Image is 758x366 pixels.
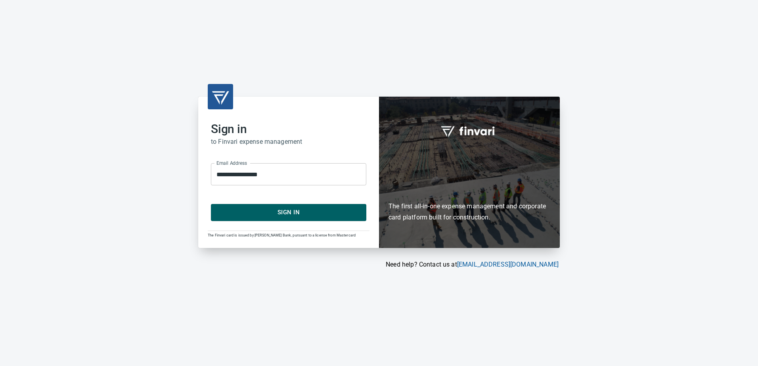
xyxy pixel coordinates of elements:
p: Need help? Contact us at [198,260,559,269]
h6: The first all-in-one expense management and corporate card platform built for construction. [389,155,550,223]
h6: to Finvari expense management [211,136,366,147]
span: The Finvari card is issued by [PERSON_NAME] Bank, pursuant to a license from Mastercard [208,233,356,237]
h2: Sign in [211,122,366,136]
a: [EMAIL_ADDRESS][DOMAIN_NAME] [457,261,559,268]
span: Sign In [220,207,358,217]
img: fullword_logo_white.png [440,122,499,140]
img: transparent_logo.png [211,87,230,106]
button: Sign In [211,204,366,221]
div: Finvari [379,97,560,248]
